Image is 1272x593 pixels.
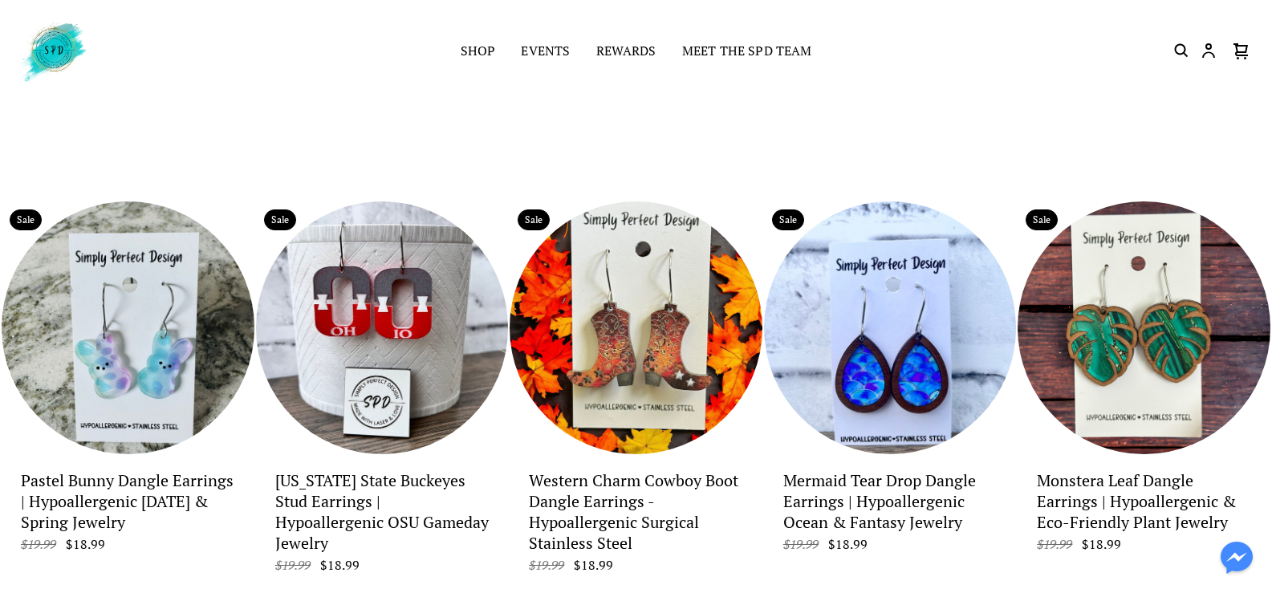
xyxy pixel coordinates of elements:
[1037,535,1079,553] span: $19.99
[1018,201,1270,454] a: Monstera Leaf Dangle Earrings | Hypoallergenic & Eco-Friendly Plant Jewelry
[682,41,812,63] a: Meet the SPD Team
[275,467,490,574] a: [US_STATE] State Buckeyes Stud Earrings | Hypoallergenic OSU Gameday Jewelry $19.99 $18.99
[1172,41,1191,62] button: Search
[783,470,998,533] p: Mermaid Tear Drop Dangle Earrings | Hypoallergenic Ocean & Fantasy Jewelry
[461,41,496,63] a: Shop
[320,556,360,574] span: $18.99
[510,201,762,454] a: Western Charm Cowboy Boot Dangle Earrings - Hypoallergenic Surgical Stainless Steel
[1037,470,1251,533] p: Monstera Leaf Dangle Earrings | Hypoallergenic & Eco-Friendly Plant Jewelry
[574,556,613,574] span: $18.99
[275,556,317,574] span: $19.99
[764,201,1017,454] a: Mermaid Tear Drop Dangle Earrings | Hypoallergenic Ocean & Fantasy Jewelry
[596,41,656,63] a: Rewards
[275,470,490,554] p: Ohio State Buckeyes Stud Earrings | Hypoallergenic OSU Gameday Jewelry
[783,467,998,553] a: Mermaid Tear Drop Dangle Earrings | Hypoallergenic Ocean & Fantasy Jewelry $19.99 $18.99
[21,470,235,533] p: Pastel Bunny Dangle Earrings | Hypoallergenic Easter & Spring Jewelry
[1199,41,1218,62] button: Customer account
[66,535,105,553] span: $18.99
[21,535,63,553] span: $19.99
[256,201,509,454] a: Ohio State Buckeyes Stud Earrings | Hypoallergenic OSU Gameday Jewelry
[2,201,254,454] a: Pastel Bunny Dangle Earrings | Hypoallergenic Easter & Spring Jewelry
[828,535,868,553] span: $18.99
[529,467,743,574] a: Western Charm Cowboy Boot Dangle Earrings - Hypoallergenic Surgical Stainless Steel $19.99 $18.99
[1227,41,1256,62] button: Cart icon
[1037,467,1251,553] a: Monstera Leaf Dangle Earrings | Hypoallergenic & Eco-Friendly Plant Jewelry $19.99 $18.99
[16,19,89,84] img: Simply Perfect Design logo
[521,41,570,63] a: Events
[529,556,571,574] span: $19.99
[1082,535,1121,553] span: $18.99
[529,470,743,554] p: Western Charm Cowboy Boot Dangle Earrings - Hypoallergenic Surgical Stainless Steel
[16,19,259,84] a: Simply Perfect Design logo
[783,535,825,553] span: $19.99
[21,467,235,553] a: Pastel Bunny Dangle Earrings | Hypoallergenic [DATE] & Spring Jewelry $19.99 $18.99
